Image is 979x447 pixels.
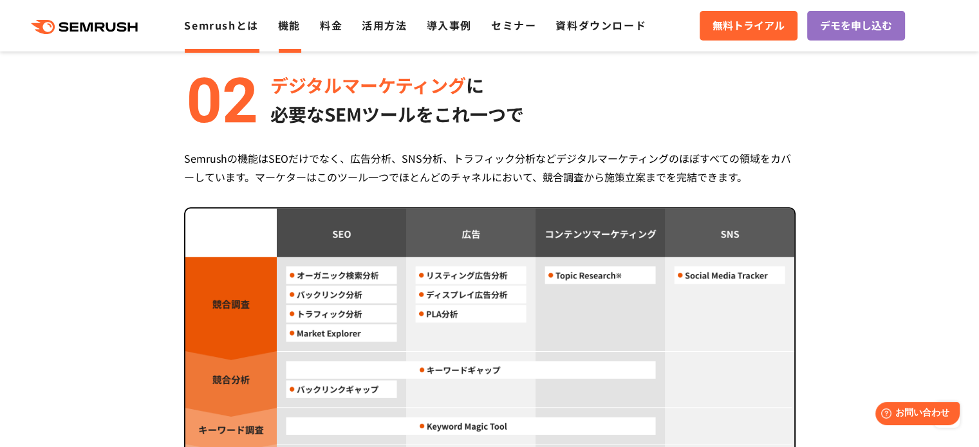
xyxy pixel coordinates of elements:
[807,11,905,41] a: デモを申し込む
[270,71,524,100] p: に
[555,17,646,33] a: 資料ダウンロード
[278,17,301,33] a: 機能
[362,17,407,33] a: 活用方法
[427,17,472,33] a: 導入事例
[864,397,965,433] iframe: Help widget launcher
[184,149,796,187] div: Semrushの機能はSEOだけでなく、広告分析、SNS分析、トラフィック分析などデジタルマーケティングのほぼすべての領域をカバーしています。マーケターはこのツール一つでほとんどのチャネルにおい...
[184,17,258,33] a: Semrushとは
[491,17,536,33] a: セミナー
[713,17,785,34] span: 無料トライアル
[820,17,892,34] span: デモを申し込む
[184,71,261,129] img: alt
[320,17,342,33] a: 料金
[270,100,524,129] p: 必要なSEMツールをこれ一つで
[700,11,797,41] a: 無料トライアル
[270,72,466,98] span: デジタルマーケティング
